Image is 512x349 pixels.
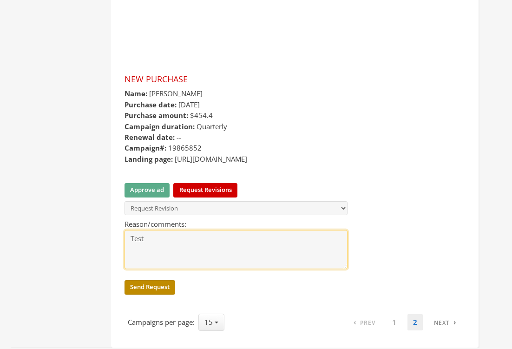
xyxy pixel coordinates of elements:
a: 1 [387,314,402,330]
strong: Landing page : [125,154,173,164]
button: Request Revisions [173,183,237,198]
li: 19865852 [125,143,465,153]
a: Previous [348,314,381,330]
button: Approve ad [125,183,170,198]
strong: Campaign# : [125,143,166,152]
li: -- [125,132,465,143]
li: [DATE] [125,99,465,110]
strong: Campaign duration : [125,122,195,131]
li: [PERSON_NAME] [125,88,465,99]
strong: Purchase amount : [125,111,188,120]
nav: Compliance records pagination [120,314,469,331]
li: Quarterly [125,121,465,132]
button: Send Request [125,280,175,295]
textarea: Additional rejection comments [125,230,348,269]
span: ‹ [354,317,356,327]
a: 2 [407,314,423,330]
li: $454.4 [125,110,465,121]
li: [URL][DOMAIN_NAME] [125,154,465,165]
select: Rejection reason selection [125,201,348,215]
strong: Purchase date : [125,100,177,109]
h5: NEW PURCHASE [125,74,465,85]
nav: pagination [348,314,462,330]
strong: Renewal date : [125,132,175,142]
label: Campaigns per page: [128,317,195,328]
div: 15 [198,314,224,331]
label: Reason/comments: [125,219,348,269]
strong: Name : [125,89,147,98]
